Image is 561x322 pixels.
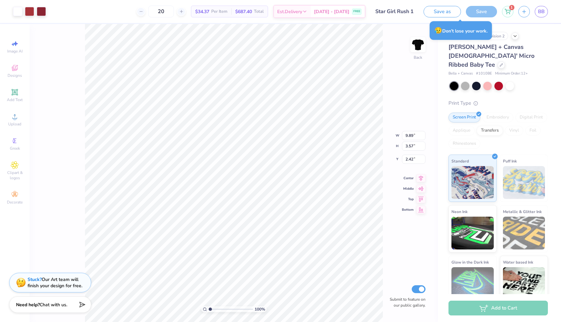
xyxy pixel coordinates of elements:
div: Screen Print [448,113,480,122]
span: 😥 [434,26,442,35]
div: Our Art team will finish your design for free. [28,276,82,289]
span: Middle [402,186,414,191]
span: Water based Ink [503,259,533,266]
span: 100 % [255,306,265,312]
span: Image AI [7,49,23,54]
img: Glow in the Dark Ink [451,267,494,300]
div: Rhinestones [448,139,480,149]
img: Puff Ink [503,166,545,199]
span: Est. Delivery [277,8,302,15]
span: $687.40 [235,8,252,15]
span: Neon Ink [451,208,468,215]
span: [PERSON_NAME] + Canvas [DEMOGRAPHIC_DATA]' Micro Ribbed Baby Tee [448,43,534,69]
span: Total [254,8,264,15]
span: Upload [8,121,21,127]
span: Puff Ink [503,158,517,164]
span: Clipart & logos [3,170,26,181]
div: Embroidery [482,113,513,122]
div: Vinyl [505,126,523,136]
div: Transfers [477,126,503,136]
span: Per Item [211,8,227,15]
span: Glow in the Dark Ink [451,259,489,266]
span: Bottom [402,207,414,212]
label: Submit to feature on our public gallery. [386,296,426,308]
div: Don’t lose your work. [430,21,492,40]
span: Decorate [7,200,23,205]
span: Top [402,197,414,202]
img: Standard [451,166,494,199]
span: Greek [10,146,20,151]
img: Back [411,38,425,51]
span: Center [402,176,414,181]
span: Bella + Canvas [448,71,473,76]
strong: Stuck? [28,276,42,283]
button: Save as [424,6,461,17]
div: Back [414,54,422,60]
span: [DATE] - [DATE] [314,8,349,15]
a: BB [535,6,548,17]
div: Foil [525,126,541,136]
span: # 1010BE [476,71,492,76]
div: Print Type [448,99,548,107]
span: $34.37 [195,8,209,15]
span: Chat with us. [40,302,67,308]
span: BB [538,8,545,15]
strong: Need help? [16,302,40,308]
input: – – [148,6,174,17]
span: Standard [451,158,469,164]
input: Untitled Design [370,5,419,18]
span: Metallic & Glitter Ink [503,208,542,215]
span: FREE [353,9,360,14]
img: Neon Ink [451,217,494,249]
div: Digital Print [515,113,547,122]
span: Designs [8,73,22,78]
div: Applique [448,126,475,136]
img: Water based Ink [503,267,545,300]
img: Metallic & Glitter Ink [503,217,545,249]
span: Minimum Order: 12 + [495,71,528,76]
span: 1 [509,5,514,10]
span: Add Text [7,97,23,102]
